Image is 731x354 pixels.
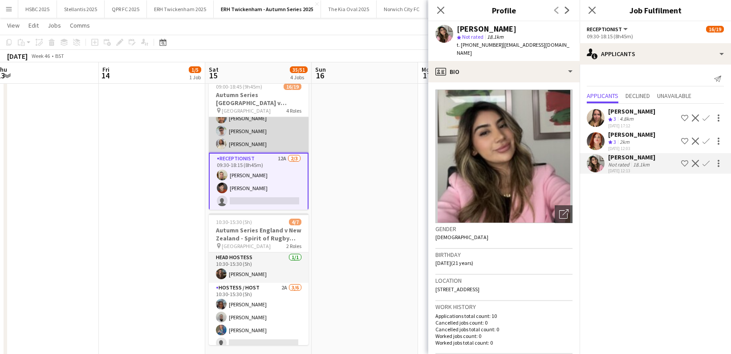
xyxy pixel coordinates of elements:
button: HSBC 2025 [18,0,57,18]
span: 18.1km [485,33,505,40]
div: 2km [618,138,631,146]
h3: Gender [435,225,573,233]
span: 10:30-15:30 (5h) [216,219,252,225]
p: Worked jobs count: 0 [435,333,573,339]
div: 4.8km [618,115,635,123]
a: Edit [25,20,42,31]
button: ERH Twickenham 2025 [147,0,214,18]
div: Open photos pop-in [555,205,573,223]
span: 17 [420,70,433,81]
h3: Autumn Series England v New Zealand - Spirit of Rugby ([GEOGRAPHIC_DATA]) - [DATE] [209,226,309,242]
button: QPR FC 2025 [105,0,147,18]
span: 35/51 [290,66,308,73]
p: Applications total count: 10 [435,313,573,319]
span: View [7,21,20,29]
button: Stellantis 2025 [57,0,105,18]
app-job-card: 09:00-18:45 (9h45m)16/19Autumn Series [GEOGRAPHIC_DATA] v [GEOGRAPHIC_DATA]- Gate 1 ([GEOGRAPHIC_... [209,78,309,210]
span: 2 Roles [286,243,301,249]
p: Worked jobs total count: 0 [435,339,573,346]
div: BST [55,53,64,59]
span: | [EMAIL_ADDRESS][DOMAIN_NAME] [457,41,569,56]
span: 09:00-18:45 (9h45m) [216,83,262,90]
span: 16 [314,70,326,81]
div: Applicants [580,43,731,65]
p: Cancelled jobs count: 0 [435,319,573,326]
a: Comms [66,20,93,31]
span: Jobs [48,21,61,29]
div: Not rated [608,161,631,168]
div: 4 Jobs [290,74,307,81]
div: 09:30-18:15 (8h45m) [587,33,724,40]
span: 3 [613,138,616,145]
span: 1/5 [189,66,201,73]
span: 14 [101,70,110,81]
div: 18.1km [631,161,651,168]
h3: Location [435,277,573,285]
span: 16/19 [284,83,301,90]
span: [GEOGRAPHIC_DATA] [222,107,271,114]
span: [DEMOGRAPHIC_DATA] [435,234,488,240]
button: ERH Twickenham - Autumn Series 2025 [214,0,321,18]
h3: Job Fulfilment [580,4,731,16]
button: Receptionist [587,26,629,33]
div: [DATE] 17:12 [608,123,655,129]
div: [PERSON_NAME] [457,25,516,33]
span: [STREET_ADDRESS] [435,286,479,293]
div: Bio [428,61,580,82]
div: [PERSON_NAME] [608,130,655,138]
span: Sat [209,65,219,73]
span: 3 [613,115,616,122]
span: 4 Roles [286,107,301,114]
app-job-card: 10:30-15:30 (5h)4/7Autumn Series England v New Zealand - Spirit of Rugby ([GEOGRAPHIC_DATA]) - [D... [209,213,309,345]
span: Mon [422,65,433,73]
span: Sun [315,65,326,73]
span: Week 46 [29,53,52,59]
h3: Work history [435,303,573,311]
span: Comms [70,21,90,29]
p: Cancelled jobs total count: 0 [435,326,573,333]
span: 15 [207,70,219,81]
app-card-role: Head Hostess1/110:30-15:30 (5h)[PERSON_NAME] [209,252,309,283]
span: [GEOGRAPHIC_DATA] [222,243,271,249]
span: Not rated [462,33,483,40]
a: View [4,20,23,31]
button: Norwich City FC [377,0,427,18]
span: Unavailable [657,93,691,99]
span: Applicants [587,93,618,99]
span: Declined [625,93,650,99]
app-card-role: Receptionist12A2/309:30-18:15 (8h45m)[PERSON_NAME][PERSON_NAME] [209,153,309,211]
span: Edit [28,21,39,29]
div: [PERSON_NAME] [608,107,655,115]
div: [DATE] 12:13 [608,168,655,174]
button: [PERSON_NAME] Mustard [427,0,500,18]
div: [DATE] 12:03 [608,146,655,151]
span: Receptionist [587,26,622,33]
span: [DATE] (21 years) [435,260,473,266]
span: 16/19 [706,26,724,33]
span: t. [PHONE_NUMBER] [457,41,503,48]
div: [DATE] [7,52,28,61]
div: 1 Job [189,74,201,81]
div: [PERSON_NAME] [608,153,655,161]
span: Fri [102,65,110,73]
h3: Profile [428,4,580,16]
button: The Kia Oval 2025 [321,0,377,18]
span: 4/7 [289,219,301,225]
img: Crew avatar or photo [435,90,573,223]
h3: Autumn Series [GEOGRAPHIC_DATA] v [GEOGRAPHIC_DATA]- Gate 1 ([GEOGRAPHIC_DATA]) - [DATE] [209,91,309,107]
a: Jobs [44,20,65,31]
h3: Birthday [435,251,573,259]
